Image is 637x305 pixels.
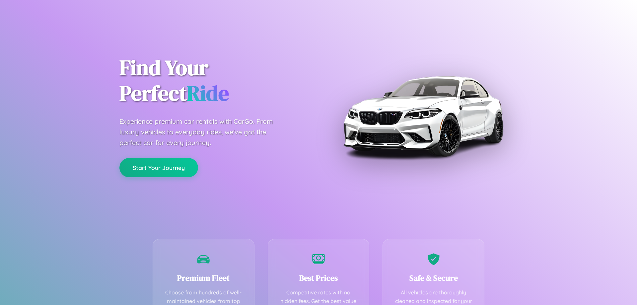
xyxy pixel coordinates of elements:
[119,55,309,106] h1: Find Your Perfect
[278,272,359,283] h3: Best Prices
[119,116,285,148] p: Experience premium car rentals with CarGo. From luxury vehicles to everyday rides, we've got the ...
[187,79,229,108] span: Ride
[340,33,506,199] img: Premium BMW car rental vehicle
[119,158,198,177] button: Start Your Journey
[163,272,244,283] h3: Premium Fleet
[393,272,474,283] h3: Safe & Secure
